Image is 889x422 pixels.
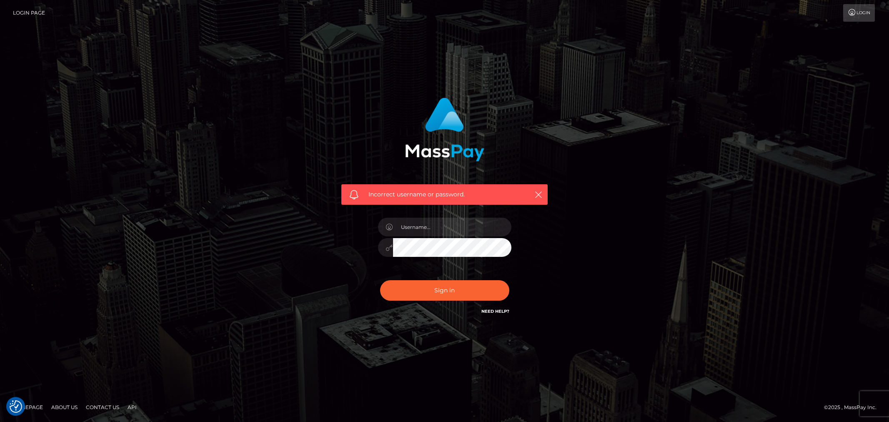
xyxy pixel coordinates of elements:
[9,401,46,414] a: Homepage
[481,309,509,314] a: Need Help?
[10,400,22,413] img: Revisit consent button
[10,400,22,413] button: Consent Preferences
[843,4,875,22] a: Login
[83,401,123,414] a: Contact Us
[13,4,45,22] a: Login Page
[368,190,521,199] span: Incorrect username or password.
[393,218,511,236] input: Username...
[405,98,484,161] img: MassPay Login
[124,401,140,414] a: API
[380,280,509,301] button: Sign in
[824,403,883,412] div: © 2025 , MassPay Inc.
[48,401,81,414] a: About Us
